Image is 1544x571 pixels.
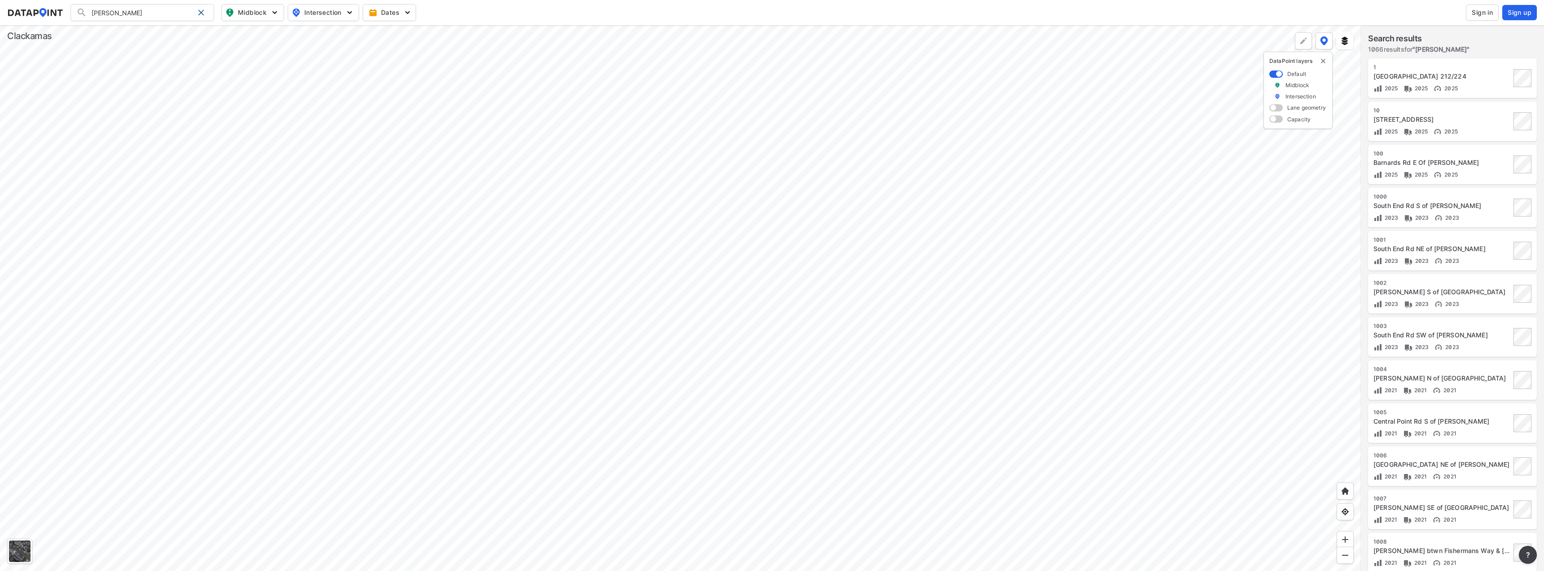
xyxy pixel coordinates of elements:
[1413,257,1429,264] span: 2023
[1341,507,1350,516] img: zeq5HYn9AnE9l6UmnFLPAAAAAElFTkSuQmCC
[1320,58,1327,65] button: delete
[1432,386,1441,395] img: Vehicle speed
[1524,549,1531,560] span: ?
[1269,58,1327,65] p: DataPoint layers
[363,4,416,21] button: Dates
[1373,64,1511,71] div: 1
[1519,546,1537,564] button: more
[87,5,194,20] input: Search
[1373,546,1511,555] div: Pease Rd btwn Fishermans Way & McCord Rd
[221,4,284,21] button: Midblock
[1412,473,1427,480] span: 2021
[194,5,208,20] div: Clear search
[1373,374,1511,383] div: Partlow Rd N of Central Point Rd
[1285,93,1316,100] label: Intersection
[1320,36,1328,45] img: data-point-layers.37681fc9.svg
[1412,45,1469,53] span: " [PERSON_NAME] "
[1413,214,1429,221] span: 2023
[1373,115,1511,124] div: 132nd Ave S Of Sunnyside
[1299,36,1308,45] img: +Dz8AAAAASUVORK5CYII=
[1432,429,1441,438] img: Vehicle speed
[1412,430,1427,437] span: 2021
[1432,472,1441,481] img: Vehicle speed
[1373,515,1382,524] img: Volume count
[7,539,32,564] div: Toggle basemap
[1373,279,1511,287] div: 1002
[1373,495,1511,502] div: 1007
[1508,8,1531,17] span: Sign up
[291,7,302,18] img: map_pin_int.54838e6b.svg
[1274,93,1281,100] img: marker_Intersection.6861001b.svg
[1404,213,1413,222] img: Vehicle class
[1337,482,1354,500] div: Home
[1320,58,1327,65] img: close-external-leyer.3061a1c7.svg
[1403,515,1412,524] img: Vehicle class
[1382,214,1399,221] span: 2023
[1373,257,1382,266] img: Volume count
[1442,128,1458,135] span: 2025
[1373,158,1511,167] div: Barnards Rd E Of Barlow
[1441,559,1456,566] span: 2021
[1287,70,1306,78] label: Default
[1433,170,1442,179] img: Vehicle speed
[1382,128,1398,135] span: 2025
[1382,301,1399,307] span: 2023
[225,7,278,18] span: Midblock
[1442,85,1458,92] span: 2025
[1316,32,1333,49] button: DataPoint layers
[1443,214,1459,221] span: 2023
[1373,170,1382,179] img: Volume count
[1373,72,1511,81] div: 102nd Ave N Of Hwy 212/224
[1373,472,1382,481] img: Volume count
[1464,4,1500,21] a: Sign in
[1404,300,1413,309] img: Vehicle class
[1373,343,1382,352] img: Volume count
[1433,127,1442,136] img: Vehicle speed
[1412,171,1428,178] span: 2025
[1382,387,1398,394] span: 2021
[1373,366,1511,373] div: 1004
[1368,45,1469,54] label: 1066 results for
[1382,171,1398,178] span: 2025
[1373,558,1382,567] img: Volume count
[270,8,279,17] img: 5YPKRKmlfpI5mqlR8AD95paCi+0kK1fRFDJSaMmawlwaeJcJwk9O2fotCW5ve9gAAAAASUVORK5CYII=
[1472,8,1493,17] span: Sign in
[1404,343,1413,352] img: Vehicle class
[1340,36,1349,45] img: layers.ee07997e.svg
[1285,81,1309,89] label: Midblock
[292,7,353,18] span: Intersection
[1434,257,1443,266] img: Vehicle speed
[1373,244,1511,253] div: South End Rd NE of Partlow Rd
[1434,213,1443,222] img: Vehicle speed
[1373,193,1511,200] div: 1000
[1373,429,1382,438] img: Volume count
[1373,236,1511,243] div: 1001
[370,8,410,17] span: Dates
[1403,429,1412,438] img: Vehicle class
[1413,301,1429,307] span: 2023
[1404,127,1412,136] img: Vehicle class
[1337,531,1354,548] div: Zoom in
[1403,472,1412,481] img: Vehicle class
[1341,487,1350,496] img: +XpAUvaXAN7GudzAAAAAElFTkSuQmCC
[1412,387,1427,394] span: 2021
[1412,85,1428,92] span: 2025
[1373,460,1511,469] div: Central Point Rd NE of McCord Rd
[1373,409,1511,416] div: 1005
[1403,558,1412,567] img: Vehicle class
[1373,503,1511,512] div: McCord Rd SE of Central Point Rd
[1373,323,1511,330] div: 1003
[1373,288,1511,297] div: Partlow Rd S of South End Rd
[1413,344,1429,350] span: 2023
[1382,516,1398,523] span: 2021
[1274,81,1281,89] img: marker_Midblock.5ba75e30.svg
[288,4,359,21] button: Intersection
[1341,551,1350,560] img: MAAAAAElFTkSuQmCC
[224,7,235,18] img: map_pin_mid.602f9df1.svg
[1443,301,1459,307] span: 2023
[7,8,63,17] img: dataPointLogo.9353c09d.svg
[1373,201,1511,210] div: South End Rd S of Partlow Rd
[1404,170,1412,179] img: Vehicle class
[1433,84,1442,93] img: Vehicle speed
[1382,473,1398,480] span: 2021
